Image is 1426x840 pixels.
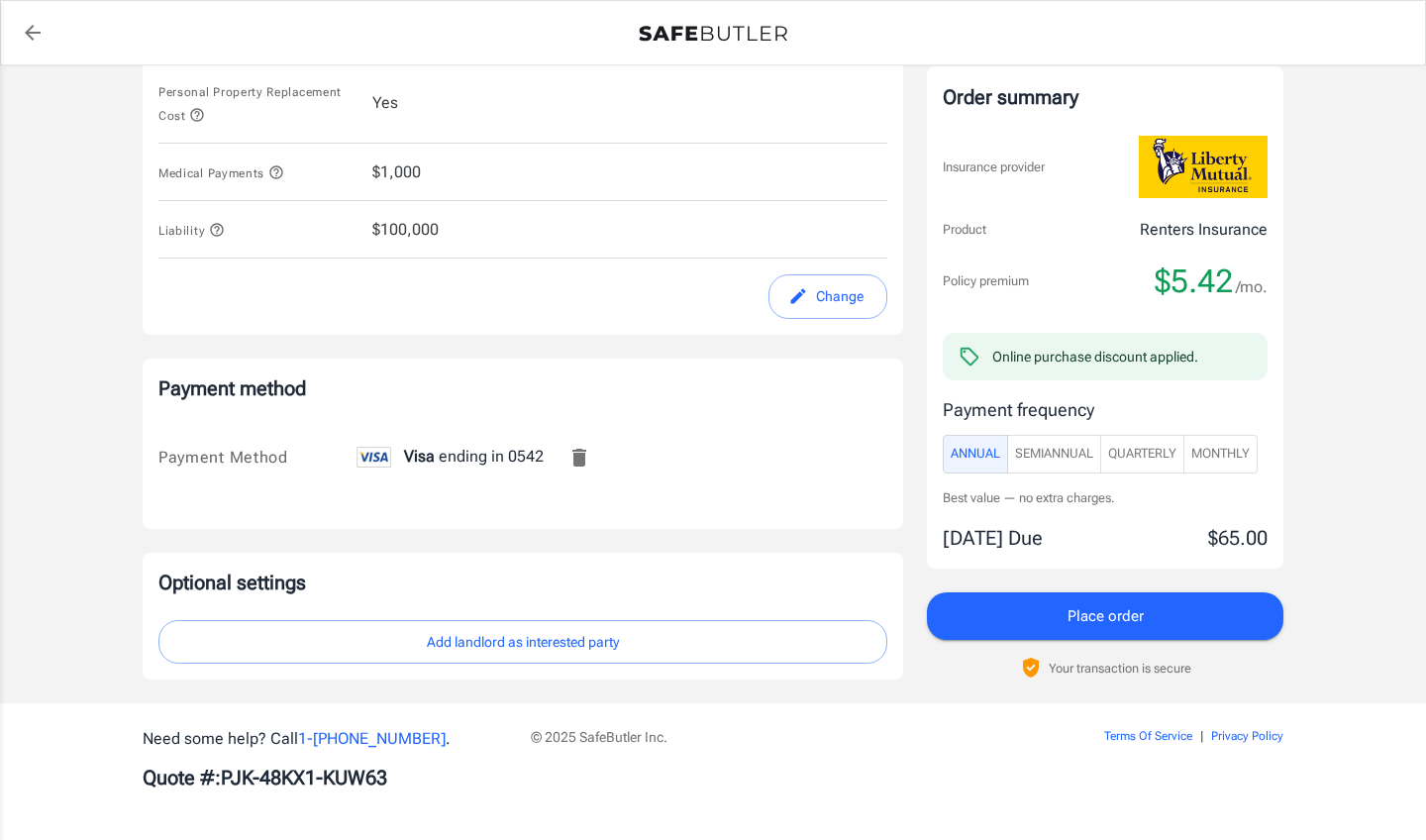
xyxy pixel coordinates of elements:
[1139,136,1268,198] img: Liberty Mutual
[158,569,887,596] p: Optional settings
[943,488,1268,507] p: Best value — no extra charges.
[356,447,391,468] img: visa
[1183,435,1258,473] button: Monthly
[372,91,398,115] span: Yes
[1191,443,1250,466] span: Monthly
[1108,443,1176,466] span: Quarterly
[992,347,1198,367] div: Online purchase discount applied.
[556,434,603,481] button: Remove this card
[372,160,421,184] span: $1,000
[158,218,225,242] button: Liability
[943,82,1268,112] div: Order summary
[372,218,439,242] span: $100,000
[1208,523,1268,553] p: $65.00
[1068,603,1144,629] span: Place order
[1236,273,1268,301] span: /mo.
[1140,218,1268,242] p: Renters Insurance
[531,727,992,747] p: © 2025 SafeButler Inc.
[768,274,887,319] button: edit
[943,523,1043,553] p: [DATE] Due
[158,620,887,665] button: Add landlord as interested party
[158,374,887,402] p: Payment method
[1049,659,1191,678] p: Your transaction is secure
[943,271,1029,291] p: Policy premium
[13,13,52,52] a: back to quotes
[158,79,356,127] button: Personal Property Replacement Cost
[158,446,356,470] div: Payment Method
[158,166,284,180] span: Medical Payments
[404,447,435,466] span: Visa
[927,592,1283,640] button: Place order
[943,435,1008,473] button: Annual
[158,160,284,184] button: Medical Payments
[143,766,387,789] b: Quote #: PJK-48KX1-KUW63
[951,443,1000,466] span: Annual
[298,729,446,748] a: 1-[PHONE_NUMBER]
[356,447,544,466] span: ending in 0542
[943,220,986,240] p: Product
[1104,729,1192,743] a: Terms Of Service
[639,26,787,42] img: Back to quotes
[1155,262,1233,301] span: $5.42
[943,157,1045,176] p: Insurance provider
[1015,443,1093,466] span: SemiAnnual
[1200,729,1203,743] span: |
[1211,729,1283,743] a: Privacy Policy
[943,396,1268,423] p: Payment frequency
[158,224,225,238] span: Liability
[158,85,342,123] span: Personal Property Replacement Cost
[143,727,507,751] p: Need some help? Call .
[1100,435,1184,473] button: Quarterly
[1007,435,1101,473] button: SemiAnnual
